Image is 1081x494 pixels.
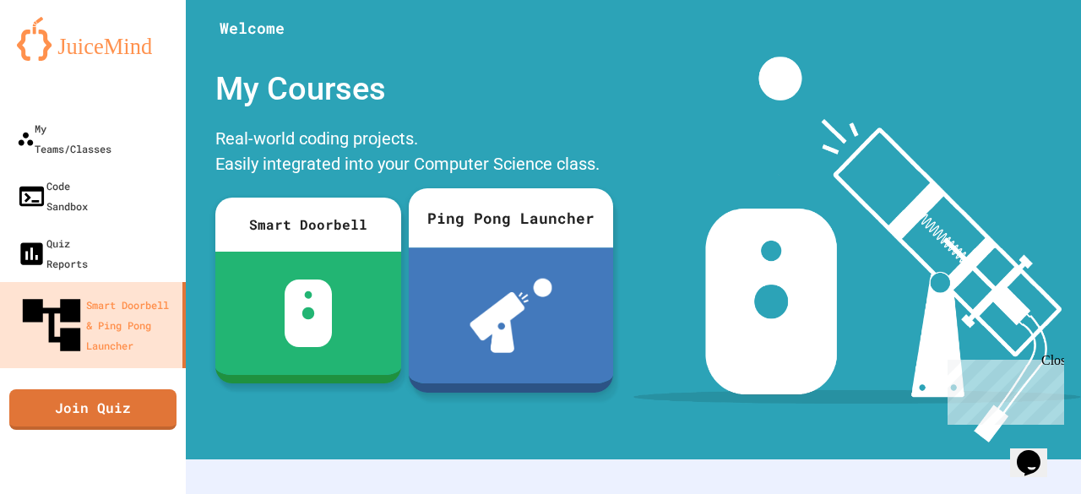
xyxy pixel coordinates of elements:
div: Smart Doorbell & Ping Pong Launcher [17,290,176,360]
div: Smart Doorbell [215,198,401,252]
div: Code Sandbox [17,176,88,216]
div: My Teams/Classes [17,118,111,159]
img: logo-orange.svg [17,17,169,61]
iframe: chat widget [1010,426,1064,477]
div: Ping Pong Launcher [409,188,613,247]
div: My Courses [207,57,612,122]
a: Join Quiz [9,389,177,430]
div: Quiz Reports [17,233,88,274]
img: ppl-with-ball.png [470,279,552,353]
img: sdb-white.svg [285,280,333,347]
iframe: chat widget [941,353,1064,425]
img: banner-image-my-projects.png [633,57,1081,442]
div: Chat with us now!Close [7,7,117,107]
div: Real-world coding projects. Easily integrated into your Computer Science class. [207,122,612,185]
